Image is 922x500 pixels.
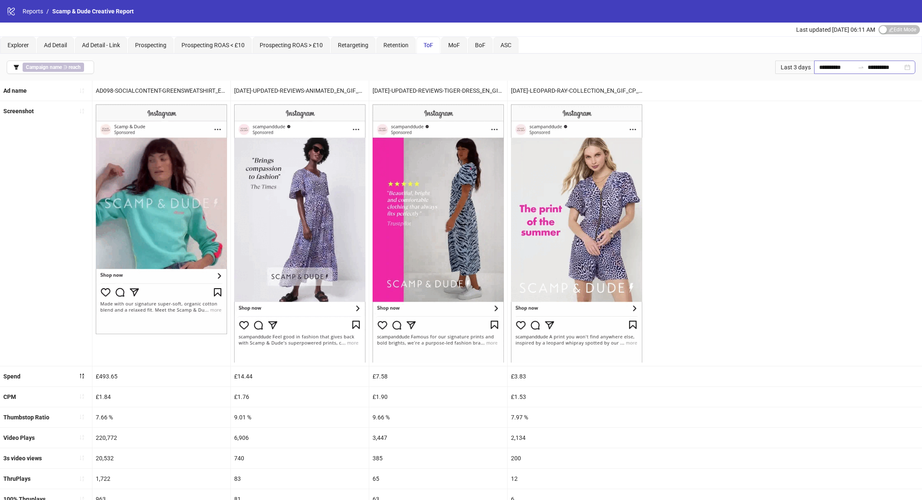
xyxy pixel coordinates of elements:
div: 1,722 [92,469,230,489]
span: Prospecting [135,42,166,48]
li: / [46,7,49,16]
span: sort-ascending [79,434,85,440]
b: Spend [3,373,20,380]
div: AD098-SOCIALCONTENT-GREENSWEATSHIRT_EN_VID_PP_22052025_F_CC_SC24_USP11_SOCIALCONTENT [92,81,230,101]
span: Scamp & Dude Creative Report [52,8,134,15]
div: 7.97 % [508,407,646,427]
div: 9.66 % [369,407,507,427]
b: ThruPlays [3,475,31,482]
b: reach [69,64,81,70]
img: Screenshot 120232179650430005 [511,104,642,362]
div: 65 [369,469,507,489]
img: Screenshot 120226734638270005 [96,104,227,334]
div: Last 3 days [775,61,814,74]
div: £3.83 [508,366,646,386]
button: Campaign name ∋ reach [7,61,94,74]
b: Ad name [3,87,27,94]
span: Retention [383,42,409,48]
div: 9.01 % [231,407,369,427]
div: 740 [231,448,369,468]
span: BoF [475,42,485,48]
span: sort-ascending [79,88,85,94]
b: 3s video views [3,455,42,462]
div: 83 [231,469,369,489]
a: Reports [21,7,45,16]
img: Screenshot 120232426580970005 [234,104,365,362]
div: 200 [508,448,646,468]
div: [DATE]-LEOPARD-RAY-COLLECTION_EN_GIF_CP_23072025_F_CC_SC1_USP11_DRESSES [508,81,646,101]
div: 6,906 [231,428,369,448]
span: Last updated [DATE] 06:11 AM [796,26,875,33]
div: [DATE]-UPDATED-REVIEWS-ANIMATED_EN_GIF_CP_12082025_F_CC_SC1_USP11_NEW-IN [231,81,369,101]
span: Explorer [8,42,29,48]
span: sort-ascending [79,476,85,482]
b: CPM [3,393,16,400]
div: £7.58 [369,366,507,386]
span: ASC [501,42,511,48]
span: Ad Detail - Link [82,42,120,48]
span: sort-descending [79,373,85,379]
span: Prospecting ROAS > £10 [260,42,323,48]
span: swap-right [858,64,864,71]
div: £14.44 [231,366,369,386]
span: sort-ascending [79,414,85,420]
span: sort-ascending [79,393,85,399]
div: 2,134 [508,428,646,448]
img: Screenshot 120232426731340005 [373,104,504,362]
div: 12 [508,469,646,489]
div: £1.90 [369,387,507,407]
span: Retargeting [338,42,368,48]
div: £1.76 [231,387,369,407]
div: 20,532 [92,448,230,468]
b: Campaign name [26,64,62,70]
span: MoF [448,42,460,48]
b: Thumbstop Ratio [3,414,49,421]
b: Screenshot [3,108,34,114]
span: sort-ascending [79,108,85,114]
span: Ad Detail [44,42,67,48]
span: ∋ [23,63,84,72]
span: sort-ascending [79,455,85,461]
span: to [858,64,864,71]
div: 220,772 [92,428,230,448]
div: [DATE]-UPDATED-REVIEWS-TIGER-DRESS_EN_GIF_CP_12082025_F_CC_SC1_USP11_NEW-IN [369,81,507,101]
div: 3,447 [369,428,507,448]
div: 7.66 % [92,407,230,427]
div: 385 [369,448,507,468]
span: Prospecting ROAS < £10 [181,42,245,48]
span: filter [13,64,19,70]
div: £1.53 [508,387,646,407]
div: £493.65 [92,366,230,386]
b: Video Plays [3,434,35,441]
div: £1.84 [92,387,230,407]
span: ToF [424,42,433,48]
